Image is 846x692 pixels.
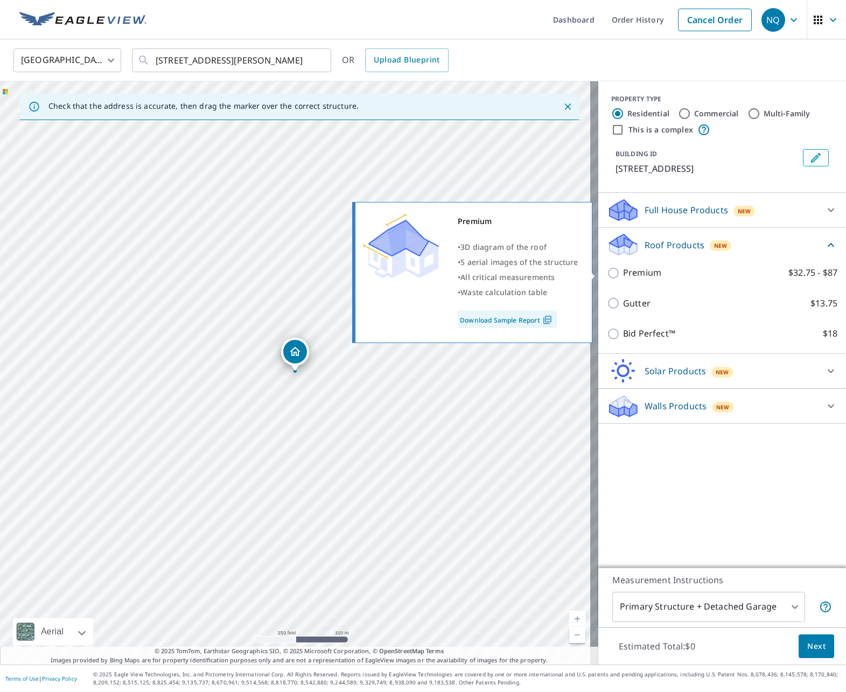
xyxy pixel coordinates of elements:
[799,634,834,659] button: Next
[458,270,578,285] div: •
[426,647,444,655] a: Terms
[616,162,799,175] p: [STREET_ADDRESS]
[616,149,657,158] p: BUILDING ID
[281,338,309,371] div: Dropped pin, building 1, Residential property, 4611 Dove Springs Dr Houston, TX 77066
[374,53,439,67] span: Upload Blueprint
[764,108,810,119] label: Multi-Family
[5,675,77,682] p: |
[19,12,146,28] img: EV Logo
[623,297,651,310] p: Gutter
[5,675,39,682] a: Terms of Use
[623,266,661,279] p: Premium
[607,232,837,257] div: Roof ProductsNew
[38,618,67,645] div: Aerial
[458,285,578,300] div: •
[156,45,309,75] input: Search by address or latitude-longitude
[460,242,547,252] span: 3D diagram of the roof
[645,239,704,251] p: Roof Products
[645,365,706,378] p: Solar Products
[607,358,837,384] div: Solar ProductsNew
[13,618,93,645] div: Aerial
[365,48,448,72] a: Upload Blueprint
[807,640,826,653] span: Next
[611,94,833,104] div: PROPERTY TYPE
[458,255,578,270] div: •
[788,266,837,279] p: $32.75 - $87
[645,204,728,216] p: Full House Products
[623,327,675,340] p: Bid Perfect™
[569,611,585,627] a: Current Level 17, Zoom In
[458,311,557,328] a: Download Sample Report
[716,368,729,376] span: New
[714,241,728,250] span: New
[48,101,359,111] p: Check that the address is accurate, then drag the marker over the correct structure.
[645,400,707,413] p: Walls Products
[363,214,439,278] img: Premium
[627,108,669,119] label: Residential
[738,207,751,215] span: New
[379,647,424,655] a: OpenStreetMap
[458,214,578,229] div: Premium
[823,327,837,340] p: $18
[612,592,805,622] div: Primary Structure + Detached Garage
[13,45,121,75] div: [GEOGRAPHIC_DATA]
[155,647,444,656] span: © 2025 TomTom, Earthstar Geographics SIO, © 2025 Microsoft Corporation, ©
[42,675,77,682] a: Privacy Policy
[342,48,449,72] div: OR
[761,8,785,32] div: NQ
[810,297,837,310] p: $13.75
[607,197,837,223] div: Full House ProductsNew
[716,403,730,411] span: New
[803,149,829,166] button: Edit building 1
[458,240,578,255] div: •
[694,108,739,119] label: Commercial
[460,257,578,267] span: 5 aerial images of the structure
[628,124,693,135] label: This is a complex
[561,100,575,114] button: Close
[460,287,547,297] span: Waste calculation table
[610,634,704,658] p: Estimated Total: $0
[569,627,585,643] a: Current Level 17, Zoom Out
[93,670,841,687] p: © 2025 Eagle View Technologies, Inc. and Pictometry International Corp. All Rights Reserved. Repo...
[540,315,555,325] img: Pdf Icon
[678,9,752,31] a: Cancel Order
[607,393,837,419] div: Walls ProductsNew
[460,272,555,282] span: All critical measurements
[819,600,832,613] span: Your report will include the primary structure and a detached garage if one exists.
[612,574,832,586] p: Measurement Instructions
